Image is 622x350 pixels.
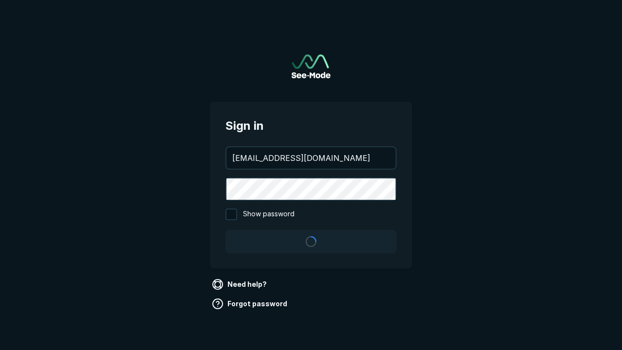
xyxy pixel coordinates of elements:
a: Go to sign in [292,54,330,78]
span: Show password [243,209,294,220]
span: Sign in [225,117,397,135]
input: your@email.com [226,147,396,169]
a: Need help? [210,277,271,292]
a: Forgot password [210,296,291,312]
img: See-Mode Logo [292,54,330,78]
